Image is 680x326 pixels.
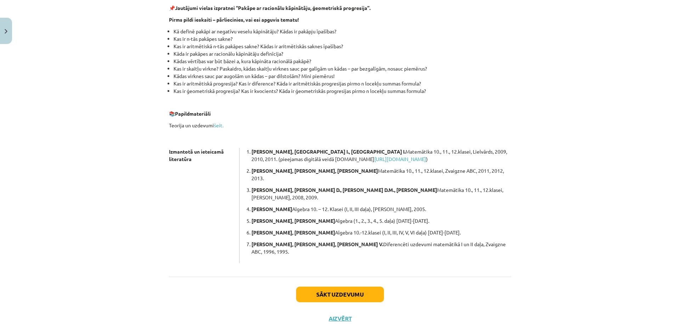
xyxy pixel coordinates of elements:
[296,287,384,302] button: Sākt uzdevumu
[169,16,299,23] b: Pirms pildi ieskaiti – pārliecinies, vai esi apguvis tematu!
[251,186,511,201] p: Matemātika 10., 11., 12.klasei, [PERSON_NAME], 2008, 2009.
[251,205,511,213] p: Algebra 10. – 12. Klasei (I, II, III daļa), [PERSON_NAME], 2005.
[251,241,511,255] p: Diferencēti uzdevumi matemātikā I un II daļa, Zvaigzne ABC, 1996, 1995.
[251,229,511,236] p: Algebra 10.-12.klasei (I, II, III, IV, V, VI daļa) [DATE]-[DATE].
[174,28,511,35] li: Kā definē pakāpi ar negatīvu veselu kāpinātāju? Kādas ir pakāpju īpašības?
[175,110,211,117] b: Papildmateriāli
[214,122,223,128] a: šeit.
[175,5,370,11] b: Jautājumi vielas izpratnei “Pakāpe ar racionālu kāpinātāju, ģeometriskā progresija”.
[174,80,511,87] li: Kas ir aritmētiskā progresija? Kas ir diference? Kāda ir aritmētiskās progresijas pirmo n locekļu...
[374,156,426,162] a: [URL][DOMAIN_NAME]
[169,122,511,129] p: Teorija un uzdevumi
[169,4,511,12] p: 📌
[5,29,7,34] img: icon-close-lesson-0947bae3869378f0d4975bcd49f059093ad1ed9edebbc8119c70593378902aed.svg
[174,35,511,43] li: Kas ir n-tās pakāpes sakne?
[327,315,353,322] button: Aizvērt
[174,57,511,65] li: Kādas vērtības var būt bāzei a, kura kāpināta racionālā pakāpē?
[169,148,224,162] strong: Izmantotā un ieteicamā literatūra
[251,167,378,174] b: [PERSON_NAME], [PERSON_NAME], [PERSON_NAME]
[174,87,511,95] li: Kas ir ģeometriskā progresija? Kas ir kvocients? Kāda ir ģeometriskās progresijas pirmo n locekļu...
[251,148,511,163] p: Matemātika 10., 11., 12.klasei, Lielvārds, 2009, 2010, 2011. (pieejamas digitālā veidā [DOMAIN_NA...
[251,217,335,224] b: [PERSON_NAME], [PERSON_NAME]
[251,148,406,155] b: [PERSON_NAME], [GEOGRAPHIC_DATA] I., [GEOGRAPHIC_DATA] I.
[251,187,437,193] b: [PERSON_NAME], [PERSON_NAME] D., [PERSON_NAME] D.M., [PERSON_NAME]
[174,65,511,72] li: Kas ir skaitļu virkne? Paskaidro, kādas skaitļu virknes sauc par galīgām un kādas – par bezgalīgā...
[251,217,511,225] p: Algebra (1., 2., 3., 4., 5. daļa) [DATE]-[DATE].
[251,241,383,247] b: [PERSON_NAME], [PERSON_NAME], [PERSON_NAME] V.
[251,229,335,236] b: [PERSON_NAME], [PERSON_NAME]
[174,72,511,80] li: Kādas virknes sauc par augošām un kādas – par dilstošām? Mini piemērus!
[251,167,511,182] p: Matemātika 10., 11., 12.klasei, Zvaigzne ABC, 2011, 2012, 2013.
[169,110,511,117] p: 📚
[251,206,292,212] b: [PERSON_NAME]
[174,43,511,50] li: Kas ir aritmētiskā n-tās pakāpes sakne? Kādas ir aritmētiskās saknes īpašības?
[174,50,511,57] li: Kāda ir pakāpes ar racionālu kāpinātāju definīcija?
